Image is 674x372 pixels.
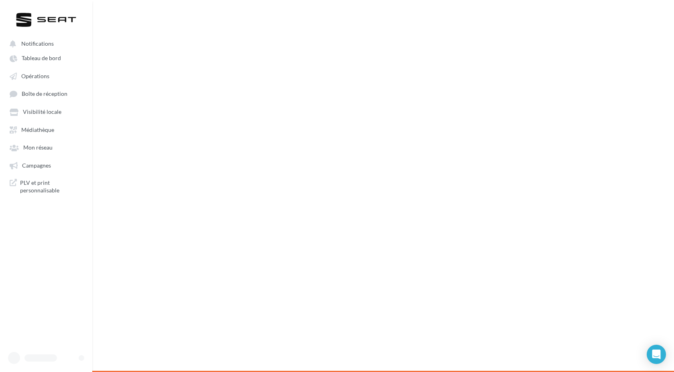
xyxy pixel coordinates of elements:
a: Médiathèque [5,122,87,137]
span: Boîte de réception [22,91,67,97]
a: Visibilité locale [5,104,87,119]
span: Notifications [21,40,54,47]
span: Médiathèque [21,126,54,133]
span: Opérations [21,73,49,79]
span: Tableau de bord [22,55,61,62]
a: Campagnes [5,158,87,172]
span: PLV et print personnalisable [20,179,83,194]
div: Open Intercom Messenger [647,345,666,364]
span: Mon réseau [23,144,53,151]
span: Campagnes [22,162,51,169]
span: Visibilité locale [23,109,61,115]
a: Opérations [5,69,87,83]
a: Mon réseau [5,140,87,154]
a: Boîte de réception [5,86,87,101]
a: PLV et print personnalisable [5,176,87,198]
a: Tableau de bord [5,51,87,65]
